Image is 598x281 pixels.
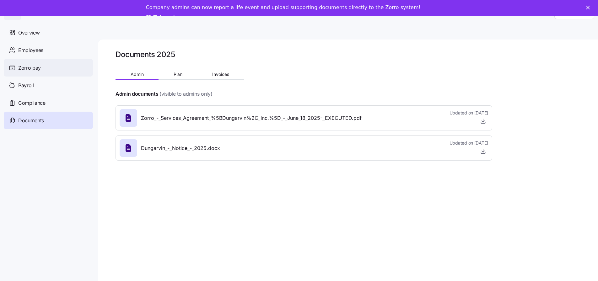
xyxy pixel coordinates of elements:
[4,41,93,59] a: Employees
[174,72,182,77] span: Plan
[4,59,93,77] a: Zorro pay
[141,114,362,122] span: Zorro_-_Services_Agreement_%5BDungarvin%2C_Inc.%5D_-_June_18_2025-_EXECUTED.pdf
[159,90,212,98] span: (visible to admins only)
[450,110,488,116] span: Updated on [DATE]
[450,140,488,146] span: Updated on [DATE]
[131,72,144,77] span: Admin
[18,117,44,125] span: Documents
[4,24,93,41] a: Overview
[146,4,421,11] div: Company admins can now report a life event and upload supporting documents directly to the Zorro ...
[141,144,220,152] span: Dungarvin_-_Notice_-_2025.docx
[18,99,46,107] span: Compliance
[116,90,158,98] h4: Admin documents
[4,112,93,129] a: Documents
[4,94,93,112] a: Compliance
[212,72,229,77] span: Invoices
[146,14,185,21] a: Take a tour
[18,82,34,89] span: Payroll
[18,64,41,72] span: Zorro pay
[18,29,40,37] span: Overview
[116,50,175,59] h1: Documents 2025
[586,6,592,9] div: Close
[18,46,43,54] span: Employees
[4,77,93,94] a: Payroll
